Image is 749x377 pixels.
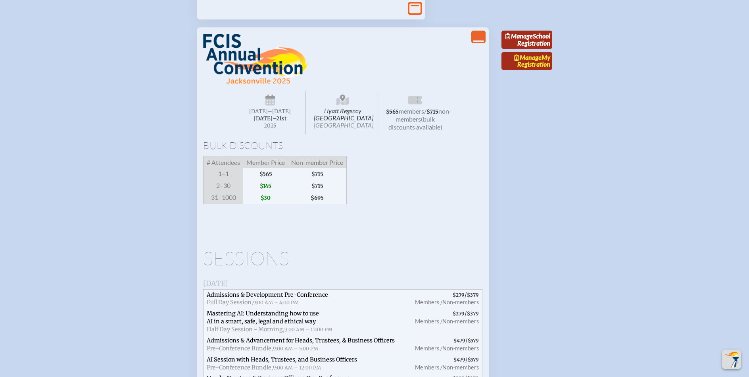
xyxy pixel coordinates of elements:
span: AI Session with Heads, Trustees, and Business Officers [207,356,357,363]
span: $479 [453,338,465,344]
span: Admissions & Development Pre-Conference [207,291,328,298]
button: Scroll Top [722,350,741,369]
span: 9:00 AM – 12:00 PM [284,327,332,333]
img: FCIS Convention 2025 [203,34,308,85]
span: $379 [467,292,479,298]
span: Non-members [442,364,479,371]
span: 31–1000 [204,192,244,204]
img: To the top [724,352,739,367]
span: Members / [415,318,442,325]
span: Non-members [442,318,479,325]
span: Pre-Conference Bundle, [207,345,273,352]
span: Manage [514,54,542,61]
span: Members / [415,345,442,352]
span: 2–30 [204,180,244,192]
span: [DATE] [249,108,268,115]
span: Non-member Price [288,157,347,168]
span: 9:00 AM – 12:00 PM [273,365,321,371]
span: Non-members [442,299,479,305]
span: members [399,107,424,115]
span: non-members [396,107,451,123]
span: Manage [505,32,533,40]
span: 2025 [241,123,299,129]
span: $715 [288,180,347,192]
span: Mastering AI: Understanding how to use AI in a smart, safe, legal and ethical way [207,310,319,325]
span: Admissions & Advancement for Heads, Trustees, & Business Officers [207,337,395,344]
span: $565 [243,168,288,180]
span: Members / [415,364,442,371]
span: # Attendees [204,157,244,168]
span: / [406,354,482,373]
span: 1–1 [204,168,244,180]
span: Full Day Session, [207,299,253,306]
span: $379 [467,311,479,317]
span: / [406,289,482,308]
span: Half Day Session - Morning, [207,326,284,333]
span: [DATE]–⁠21st [254,115,286,122]
span: / [406,335,482,354]
span: $145 [243,180,288,192]
span: $479 [453,357,465,363]
h1: Bulk Discounts [203,141,482,150]
span: / [406,308,482,335]
span: Members / [415,299,442,305]
span: Non-members [442,345,479,352]
span: 9:00 AM – 4:00 PM [253,300,299,305]
span: [GEOGRAPHIC_DATA] [314,121,373,129]
span: Pre-Conference Bundle, [207,364,273,371]
span: –[DATE] [268,108,291,115]
span: $565 [386,108,399,115]
span: $30 [243,192,288,204]
span: $715 [288,168,347,180]
span: (bulk discounts available) [388,115,442,131]
span: 9:00 AM – 5:00 PM [273,346,318,352]
span: $579 [468,357,479,363]
span: $279 [453,311,465,317]
span: Hyatt Regency [GEOGRAPHIC_DATA] [307,91,378,134]
span: [DATE] [203,279,228,288]
a: ManageMy Registration [501,52,552,70]
span: / [424,107,426,115]
h1: Sessions [203,249,482,268]
span: $715 [426,108,438,115]
a: ManageSchool Registration [501,31,552,49]
span: Member Price [243,157,288,168]
span: $579 [468,338,479,344]
span: $279 [453,292,465,298]
span: $695 [288,192,347,204]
